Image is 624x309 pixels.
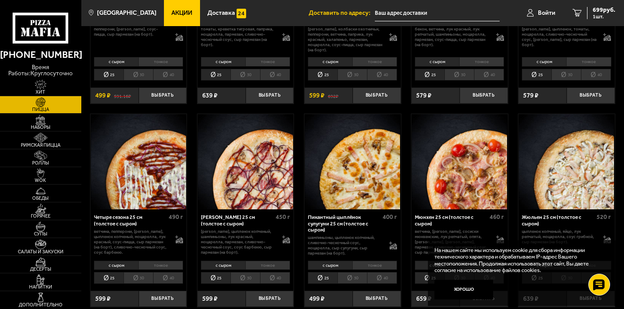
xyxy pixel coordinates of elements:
img: Чикен Барбекю 25 см (толстое с сыром) [198,114,293,209]
span: 659 ₽ [416,296,431,302]
span: 490 г [169,213,183,221]
li: тонкое [245,261,290,270]
span: 599 ₽ [202,296,217,302]
li: 30 [230,69,260,81]
li: тонкое [138,261,183,270]
button: Выбрать [246,291,294,307]
button: Выбрать [139,291,187,307]
li: с сыром [415,57,459,67]
li: 25 [415,272,444,284]
li: с сыром [522,57,566,67]
button: Выбрать [353,87,401,104]
a: Пикантный цыплёнок сулугуни 25 см (толстое с сыром) [304,114,401,209]
li: 25 [308,272,337,284]
div: Мюнхен 25 см (толстое с сыром) [415,214,487,227]
span: 450 г [276,213,290,221]
li: 40 [581,69,611,81]
p: томаты, креветка тигровая, паприка, моцарелла, пармезан, сливочно-чесночный соус, сыр пармезан (н... [201,27,276,47]
p: цыпленок копченый, яйцо, лук репчатый, моцарелла, соус грибной, сыр пармезан (на борт). [522,229,597,245]
img: Пикантный цыплёнок сулугуни 25 см (толстое с сыром) [305,114,400,209]
li: 40 [367,69,397,81]
li: с сыром [94,57,138,67]
span: [GEOGRAPHIC_DATA] [97,10,157,16]
p: На нашем сайте мы используем cookie для сбора информации технического характера и обрабатываем IP... [434,247,604,274]
li: тонкое [352,57,397,67]
li: 30 [123,69,153,81]
button: Хорошо [434,280,493,299]
span: 400 г [383,213,397,221]
span: 1 шт. [593,14,615,19]
li: 40 [367,272,397,284]
li: 25 [308,69,337,81]
span: 579 ₽ [416,92,431,99]
p: бекон, ветчина, лук красный, лук репчатый, шампиньоны, моцарелла, пармезан, соус-пицца, сыр парме... [415,27,490,47]
li: 25 [201,272,230,284]
li: 25 [94,69,123,81]
div: [PERSON_NAME] 25 см (толстое с сыром) [201,214,274,227]
button: Выбрать [460,87,508,104]
a: Чикен Барбекю 25 см (толстое с сыром) [197,114,294,209]
a: Жюльен 25 см (толстое с сыром) [518,114,615,209]
p: [PERSON_NAME], колбаски охотничьи, пепперони, ветчина, паприка, лук красный, халапеньо, пармезан,... [308,27,383,53]
li: 40 [153,69,183,81]
li: с сыром [415,261,459,270]
button: Выбрать [567,87,615,104]
span: 579 ₽ [523,92,538,99]
img: Четыре сезона 25 см (толстое с сыром) [91,114,186,209]
li: тонкое [245,57,290,67]
button: Выбрать [139,87,187,104]
p: шампиньоны, цыпленок копченый, сливочно-чесночный соус, моцарелла, сыр сулугуни, сыр пармезан (на... [308,235,383,256]
li: с сыром [201,57,245,67]
li: 40 [474,69,504,81]
p: ветчина, пепперони, [PERSON_NAME], цыпленок копченый, моцарелла, лук красный, соус-пицца, сыр пар... [94,229,169,255]
span: 520 г [597,213,611,221]
li: 25 [415,69,444,81]
li: 40 [260,69,290,81]
span: 599 ₽ [309,92,324,99]
s: 692 ₽ [328,92,338,99]
li: 30 [551,69,581,81]
li: с сыром [201,261,245,270]
s: 591.16 ₽ [114,92,131,99]
a: Мюнхен 25 см (толстое с сыром) [411,114,508,209]
li: тонкое [566,57,611,67]
li: 30 [230,272,260,284]
p: [PERSON_NAME], цыпленок копченый, шампиньоны, лук красный, моцарелла, пармезан, сливочно-чесночны... [201,229,276,255]
li: тонкое [138,57,183,67]
li: 25 [201,69,230,81]
li: с сыром [308,57,352,67]
p: [PERSON_NAME], цыпленок, томаты, моцарелла, сливочно-чесночный соус, [PERSON_NAME], сыр пармезан ... [522,27,597,47]
img: Жюльен 25 см (толстое с сыром) [519,114,614,209]
li: 30 [337,69,367,81]
span: Доставка [207,10,235,16]
li: 25 [522,69,551,81]
span: 460 г [490,213,504,221]
span: Войти [538,10,555,16]
img: 15daf4d41897b9f0e9f617042186c801.svg [237,9,246,18]
div: Пикантный цыплёнок сулугуни 25 см (толстое с сыром) [308,214,380,233]
li: 30 [444,69,474,81]
span: Акции [171,10,192,16]
li: с сыром [94,261,138,270]
li: тонкое [459,57,504,67]
li: 40 [153,272,183,284]
button: Выбрать [353,291,401,307]
span: 599 ₽ [95,296,110,302]
li: 30 [123,272,153,284]
span: 639 ₽ [202,92,217,99]
p: пепперони, [PERSON_NAME], соус-пицца, сыр пармезан (на борт). [94,27,169,37]
div: Четыре сезона 25 см (толстое с сыром) [94,214,167,227]
li: 40 [260,272,290,284]
span: Доставить по адресу: [309,10,375,16]
div: Жюльен 25 см (толстое с сыром) [522,214,594,227]
li: с сыром [308,261,352,270]
img: Мюнхен 25 см (толстое с сыром) [412,114,507,209]
a: Четыре сезона 25 см (толстое с сыром) [90,114,187,209]
input: Ваш адрес доставки [375,5,500,21]
button: Выбрать [246,87,294,104]
span: 699 руб. [593,7,615,13]
span: 499 ₽ [95,92,110,99]
span: 499 ₽ [309,296,324,302]
li: тонкое [352,261,397,270]
li: 30 [337,272,367,284]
